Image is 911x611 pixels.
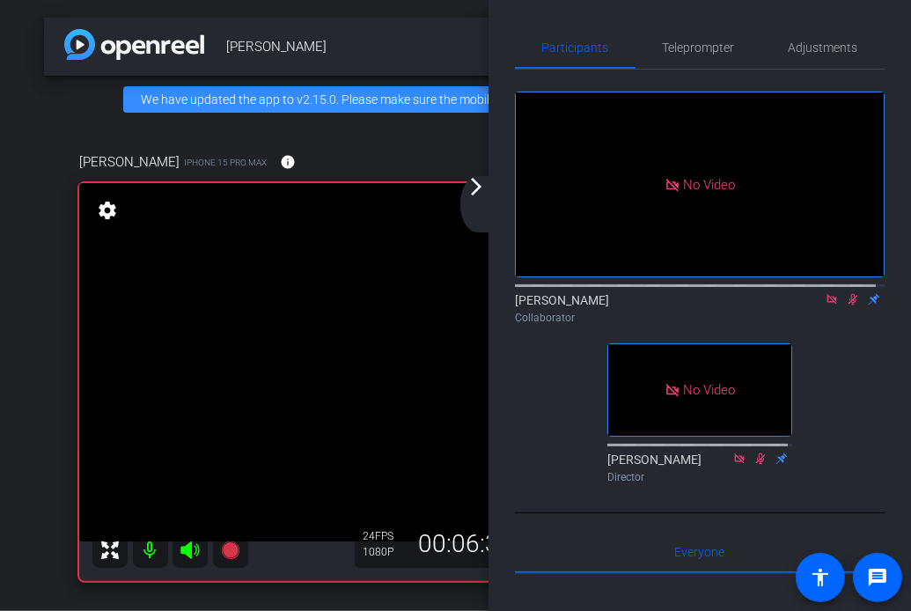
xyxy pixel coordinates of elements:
[515,310,885,326] div: Collaborator
[466,176,487,197] mat-icon: arrow_forward_ios
[280,154,296,170] mat-icon: info
[683,382,735,398] span: No Video
[123,86,788,113] div: We have updated the app to v2.15.0. Please make sure the mobile user has the newest version.
[79,152,180,172] span: [PERSON_NAME]
[607,451,792,485] div: [PERSON_NAME]
[64,29,204,60] img: app-logo
[683,176,735,192] span: No Video
[867,567,888,588] mat-icon: message
[408,529,525,559] div: 00:06:31
[675,546,725,558] span: Everyone
[226,29,602,64] span: [PERSON_NAME]
[542,41,609,54] span: Participants
[607,469,792,485] div: Director
[663,41,735,54] span: Teleprompter
[364,545,408,559] div: 1080P
[95,200,120,221] mat-icon: settings
[789,41,858,54] span: Adjustments
[810,567,831,588] mat-icon: accessibility
[364,529,408,543] div: 24
[515,291,885,326] div: [PERSON_NAME]
[376,530,394,542] span: FPS
[184,156,267,169] span: iPhone 15 Pro Max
